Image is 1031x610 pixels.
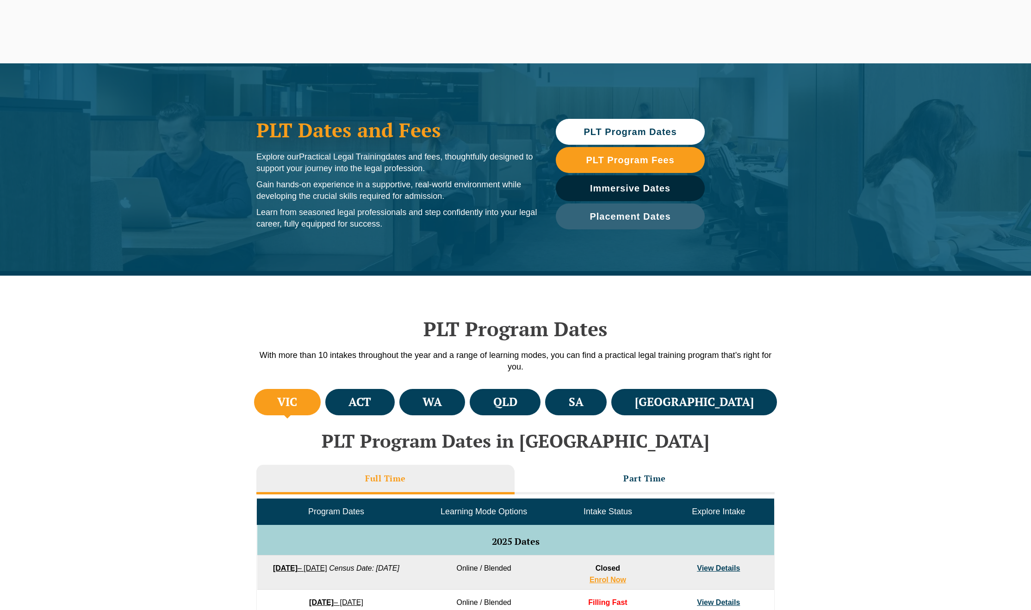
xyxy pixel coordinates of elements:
a: View Details [697,598,740,606]
span: Explore Intake [692,507,745,516]
a: Immersive Dates [556,175,705,201]
span: Placement Dates [590,212,671,221]
span: Filling Fast [588,598,627,606]
h2: PLT Program Dates in [GEOGRAPHIC_DATA] [252,431,779,451]
strong: [DATE] [273,564,298,572]
a: Placement Dates [556,203,705,229]
p: Learn from seasoned legal professionals and step confidently into your legal career, fully equipp... [256,207,537,230]
span: PLT Program Dates [584,127,677,136]
h4: QLD [493,394,517,410]
em: Census Date: [DATE] [329,564,399,572]
h4: SA [569,394,584,410]
a: PLT Program Dates [556,119,705,145]
a: View Details [697,564,740,572]
span: Learning Mode Options [441,507,527,516]
a: [DATE]– [DATE] [309,598,363,606]
span: Program Dates [308,507,364,516]
a: PLT Program Fees [556,147,705,173]
span: Intake Status [584,507,632,516]
span: 2025 Dates [492,535,540,548]
p: Gain hands-on experience in a supportive, real-world environment while developing the crucial ski... [256,179,537,202]
h4: ACT [348,394,371,410]
p: With more than 10 intakes throughout the year and a range of learning modes, you can find a pract... [252,350,779,373]
td: Online / Blended [415,555,552,590]
h4: VIC [277,394,297,410]
h3: Part Time [623,473,666,484]
span: Immersive Dates [590,184,671,193]
strong: [DATE] [309,598,334,606]
h4: WA [422,394,442,410]
a: [DATE]– [DATE] [273,564,327,572]
h4: [GEOGRAPHIC_DATA] [635,394,754,410]
span: Practical Legal Training [299,152,385,161]
h2: PLT Program Dates [252,317,779,340]
span: Closed [596,564,620,572]
h3: Full Time [365,473,406,484]
p: Explore our dates and fees, thoughtfully designed to support your journey into the legal profession. [256,151,537,174]
h1: PLT Dates and Fees [256,118,537,142]
span: PLT Program Fees [586,155,674,165]
a: Enrol Now [590,576,626,584]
